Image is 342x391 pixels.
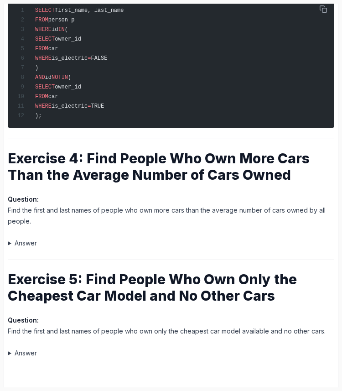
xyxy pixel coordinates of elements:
[65,26,68,33] span: (
[88,55,91,62] span: =
[58,26,64,33] span: IN
[88,103,91,109] span: =
[35,26,52,33] span: WHERE
[35,103,52,109] span: WHERE
[45,74,52,81] span: id
[8,150,334,183] h1: Exercise 4: Find People Who Own More Cars Than the Average Number of Cars Owned
[8,195,39,203] strong: Question:
[48,17,75,23] span: person p
[55,84,81,90] span: owner_id
[35,84,55,90] span: SELECT
[52,55,88,62] span: is_electric
[8,271,334,304] h1: Exercise 5: Find People Who Own Only the Cheapest Car Model and No Other Cars
[8,316,39,324] strong: Question:
[91,55,107,62] span: FALSE
[55,36,81,42] span: owner_id
[35,94,48,100] span: FROM
[62,74,68,81] span: IN
[48,46,58,52] span: car
[52,74,62,81] span: NOT
[8,238,334,249] summary: Answer
[91,103,104,109] span: TRUE
[48,94,58,100] span: car
[35,113,41,119] span: );
[35,65,38,71] span: )
[68,74,71,81] span: (
[35,17,48,23] span: FROM
[52,26,58,33] span: id
[35,46,48,52] span: FROM
[8,194,334,227] p: Find the first and last names of people who own more cars than the average number of cars owned b...
[35,7,55,14] span: SELECT
[35,36,55,42] span: SELECT
[35,74,45,81] span: AND
[8,315,334,337] p: Find the first and last names of people who own only the cheapest car model available and no othe...
[8,348,334,359] summary: Answer
[52,103,88,109] span: is_electric
[55,7,124,14] span: first_name, last_name
[35,55,52,62] span: WHERE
